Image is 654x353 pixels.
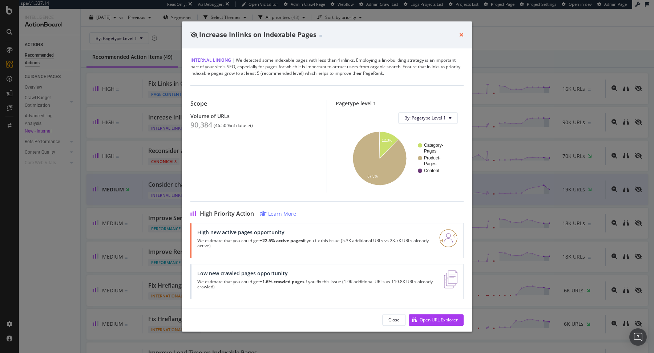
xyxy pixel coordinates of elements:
svg: A chart. [342,130,458,187]
text: Product- [424,155,440,161]
div: Low new crawled pages opportunity [197,270,435,276]
div: Learn More [268,210,296,217]
img: Equal [319,35,322,37]
span: Internal Linking [190,57,231,63]
span: Increase Inlinks on Indexable Pages [199,30,316,39]
div: times [459,30,464,40]
text: Pages [424,161,436,166]
p: We estimate that you could get if you fix this issue (1.9K additional URLs vs 119.8K URLs already... [197,279,435,289]
div: Scope [190,100,318,107]
strong: +1.6% crawled pages [260,279,304,285]
div: 90,384 [190,121,212,129]
div: eye-slash [190,32,198,38]
div: ( 46.50 % of dataset ) [214,123,253,128]
p: We estimate that you could get if you fix this issue (5.3K additional URLs vs 23.7K URLs already ... [197,238,431,248]
div: Open Intercom Messenger [629,328,647,346]
text: 87.5% [367,174,378,178]
div: We detected some indexable pages with less than 4 inlinks. Employing a link-building strategy is ... [190,57,464,77]
div: Pagetype level 1 [336,100,464,106]
strong: +22.5% active pages [260,238,303,244]
button: Close [382,314,406,326]
text: Pages [424,149,436,154]
img: RO06QsNG.png [439,229,457,247]
div: Close [388,317,400,323]
span: | [232,57,235,63]
a: Learn More [260,210,296,217]
div: modal [182,21,472,332]
div: High new active pages opportunity [197,229,431,235]
div: Open URL Explorer [420,317,458,323]
img: e5DMFwAAAABJRU5ErkJggg== [444,270,457,288]
button: Open URL Explorer [409,314,464,326]
button: By: Pagetype Level 1 [398,112,458,124]
span: By: Pagetype Level 1 [404,115,446,121]
text: Category- [424,143,443,148]
div: Volume of URLs [190,113,318,119]
span: High Priority Action [200,210,254,217]
text: Content [424,168,440,173]
text: 12.3% [382,138,392,142]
